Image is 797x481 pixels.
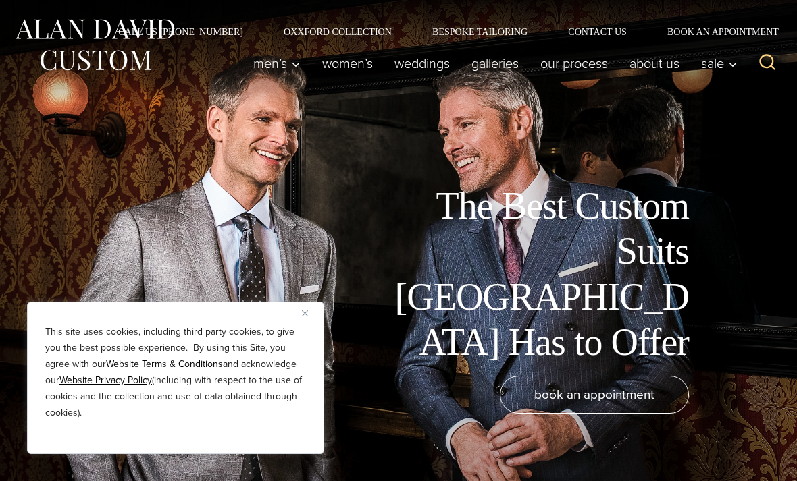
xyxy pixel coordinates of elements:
img: Alan David Custom [14,15,176,75]
span: Sale [701,57,738,70]
a: Book an Appointment [647,27,783,36]
h1: The Best Custom Suits [GEOGRAPHIC_DATA] Has to Offer [385,183,689,365]
p: This site uses cookies, including third party cookies, to give you the best possible experience. ... [45,324,306,421]
a: Oxxford Collection [263,27,412,36]
img: Close [302,310,308,316]
a: weddings [384,50,461,77]
button: Close [302,305,318,321]
a: Bespoke Tailoring [412,27,548,36]
a: Website Terms & Conditions [106,357,223,371]
nav: Secondary Navigation [98,27,783,36]
a: Our Process [530,50,619,77]
a: Contact Us [548,27,647,36]
a: Website Privacy Policy [59,373,152,387]
button: View Search Form [751,47,783,80]
span: Men’s [253,57,301,70]
a: book an appointment [500,376,689,414]
a: Women’s [311,50,384,77]
nav: Primary Navigation [242,50,744,77]
a: Call Us [PHONE_NUMBER] [98,27,263,36]
span: book an appointment [534,385,654,404]
a: Galleries [461,50,530,77]
a: About Us [619,50,690,77]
